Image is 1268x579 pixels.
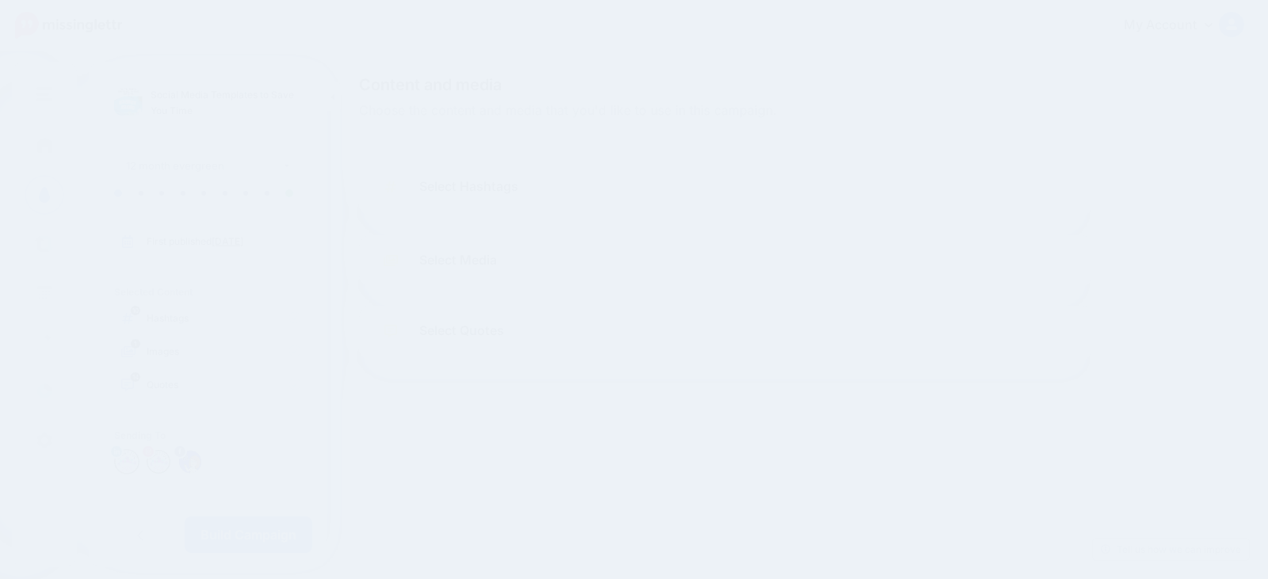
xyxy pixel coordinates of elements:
img: menu.png [36,87,52,101]
img: 271399060_512266736676214_6932740084696221592_n-bsa113597.jpg [146,449,171,474]
img: 168342374_104798005050928_8151891079946304445_n-bsa116951.png [178,449,203,474]
a: [DATE] [212,235,243,247]
p: Images [147,345,301,359]
div: 12 month evergreen [126,157,282,175]
h4: Sending To [114,429,301,441]
a: Tell us how we can improve [1093,539,1249,560]
span: Select Hashtags [419,176,518,197]
span: Select Media [419,250,497,271]
a: My Account [1108,6,1244,45]
button: 12 month evergreen [114,150,301,181]
a: Select Hashtags [375,174,1077,215]
p: Hashtags [147,311,301,326]
img: Missinglettr [15,12,122,39]
span: 14 [131,372,141,382]
span: Content and media [359,77,1093,93]
span: 1 [131,339,140,349]
span: Select Quotes [419,320,504,341]
p: Quotes [147,378,301,392]
h4: Selected Content [114,286,301,298]
img: 79988fa7ad77f36fb926ba8f2f08b79c_thumb.jpg [114,87,143,116]
img: 1648328251799-75016.png [114,449,139,474]
a: Select Media [375,248,1077,273]
a: Select Quotes [375,318,1077,360]
p: Social Media Templates to Save You Time [151,87,301,119]
span: Choose the content and media that you'd like to use in this campaign. [359,101,1093,121]
span: 10 [131,306,140,315]
p: First published [147,234,301,249]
